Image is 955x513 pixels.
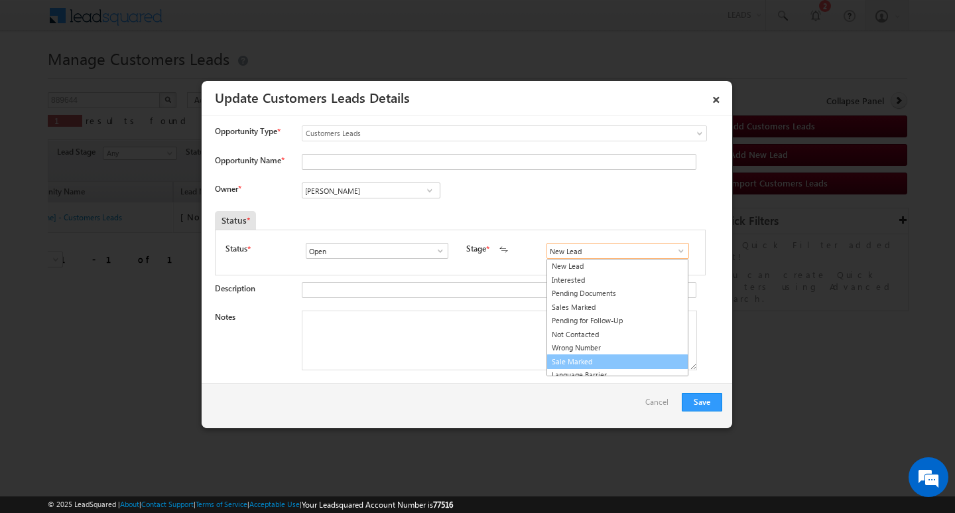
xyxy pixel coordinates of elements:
[547,287,688,301] a: Pending Documents
[69,70,223,87] div: Chat with us now
[215,211,256,230] div: Status
[17,123,242,398] textarea: Type your message and hit 'Enter'
[547,368,688,382] a: Language Barrier
[546,354,688,370] a: Sale Marked
[546,243,689,259] input: Type to Search
[547,314,688,328] a: Pending for Follow-Up
[141,500,194,508] a: Contact Support
[215,283,255,293] label: Description
[705,86,728,109] a: ×
[249,500,300,508] a: Acceptable Use
[547,259,688,273] a: New Lead
[682,393,722,411] button: Save
[23,70,56,87] img: d_60004797649_company_0_60004797649
[120,500,139,508] a: About
[547,341,688,355] a: Wrong Number
[215,312,235,322] label: Notes
[225,243,247,255] label: Status
[547,273,688,287] a: Interested
[215,155,284,165] label: Opportunity Name
[428,244,445,257] a: Show All Items
[218,7,249,38] div: Minimize live chat window
[180,409,241,427] em: Start Chat
[215,184,241,194] label: Owner
[302,183,440,198] input: Type to Search
[196,500,247,508] a: Terms of Service
[306,243,448,259] input: Type to Search
[433,500,453,510] span: 77516
[547,301,688,315] a: Sales Marked
[48,498,453,511] span: © 2025 LeadSquared | | | | |
[547,328,688,342] a: Not Contacted
[645,393,675,418] a: Cancel
[669,244,686,257] a: Show All Items
[466,243,486,255] label: Stage
[215,88,410,106] a: Update Customers Leads Details
[421,184,438,197] a: Show All Items
[302,500,453,510] span: Your Leadsquared Account Number is
[302,125,707,141] a: Customers Leads
[215,125,277,137] span: Opportunity Type
[302,127,653,139] span: Customers Leads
